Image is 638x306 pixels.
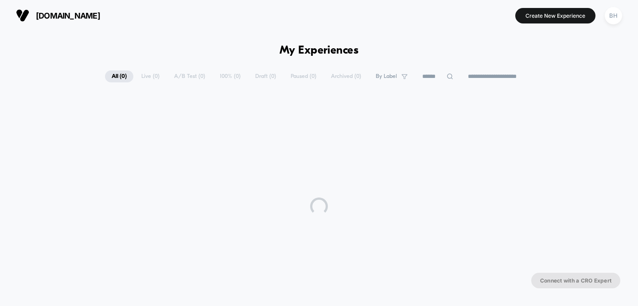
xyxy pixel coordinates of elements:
h1: My Experiences [280,44,359,57]
span: All ( 0 ) [105,70,133,82]
div: BH [605,7,622,24]
button: Connect with a CRO Expert [531,273,620,288]
span: By Label [376,73,397,80]
span: [DOMAIN_NAME] [36,11,100,20]
button: Create New Experience [515,8,595,23]
button: BH [602,7,625,25]
img: Visually logo [16,9,29,22]
button: [DOMAIN_NAME] [13,8,103,23]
